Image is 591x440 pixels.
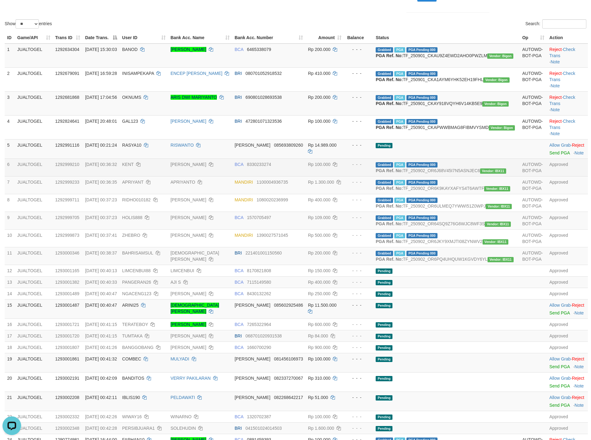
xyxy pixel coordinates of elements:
[394,162,405,167] span: Marked by biranggota2
[547,229,588,247] td: Approved
[373,158,520,176] td: TF_250902_OR6J68V45I7N5ASNJEC6
[572,395,584,400] a: Reject
[486,204,512,209] span: Vendor URL: https://order6.1velocity.biz
[247,280,271,285] span: Copy 7115149580 to clipboard
[171,71,222,76] a: ENCEP [PERSON_NAME]
[308,268,330,273] span: Rp 150.000
[171,47,206,52] a: [PERSON_NAME]
[171,197,206,202] a: [PERSON_NAME]
[15,299,53,319] td: JUALTOGEL
[520,176,547,194] td: AUTOWD-BOT-PGA
[547,115,588,139] td: · ·
[520,67,547,91] td: AUTOWD-BOT-PGA
[15,32,53,44] th: Game/API: activate to sort column ascending
[549,47,575,58] a: Check Trans
[235,95,242,100] span: BRI
[346,142,371,148] div: - - -
[575,310,584,315] a: Note
[171,233,206,238] a: [PERSON_NAME]
[547,247,588,265] td: Approved
[15,265,53,276] td: JUALTOGEL
[122,280,151,285] span: PANGERAN26
[308,119,330,124] span: Rp 100.000
[171,280,181,285] a: AJI S
[308,303,337,308] span: Rp 11.500.000
[376,291,392,297] span: Pending
[245,95,282,100] span: Copy 690801028693538 to clipboard
[5,44,15,68] td: 1
[572,356,584,361] a: Reject
[308,71,330,76] span: Rp 410.000
[406,198,438,203] span: PGA Pending
[346,268,371,274] div: - - -
[15,67,53,91] td: JUALTOGEL
[171,250,219,262] a: [DEMOGRAPHIC_DATA][PERSON_NAME]
[55,71,80,76] span: 1292679091
[85,291,117,296] span: [DATE] 00:40:47
[373,67,520,91] td: TF_250901_CKA1AYM6YHK52EH19FHL
[373,115,520,139] td: TF_250901_CKAPWWBMAG8FIBMVYSMD
[5,158,15,176] td: 6
[406,119,438,124] span: PGA Pending
[171,426,196,431] a: SOLEHUDIN
[15,158,53,176] td: JUALTOGEL
[520,194,547,212] td: AUTOWD-BOT-PGA
[85,143,117,148] span: [DATE] 00:21:24
[85,71,117,76] span: [DATE] 16:59:28
[15,44,53,68] td: JUALTOGEL
[406,251,438,256] span: PGA Pending
[376,180,393,185] span: Grabbed
[572,303,584,308] a: Reject
[5,32,15,44] th: ID
[373,194,520,212] td: TF_250902_OR6ULMEQ7YWWI51Z0WPJ
[549,310,570,315] a: Send PGA
[171,333,206,338] a: [PERSON_NAME]
[5,265,15,276] td: 12
[549,150,570,155] a: Send PGA
[15,229,53,247] td: JUALTOGEL
[2,2,21,21] button: Open LiveChat chat widget
[55,180,80,185] span: 1292999233
[85,180,117,185] span: [DATE] 00:36:35
[520,32,547,44] th: Op: activate to sort column ascending
[346,232,371,238] div: - - -
[551,107,560,112] a: Note
[346,46,371,53] div: - - -
[376,198,393,203] span: Grabbed
[308,180,334,185] span: Rp 1.300.000
[520,44,547,68] td: AUTOWD-BOT-PGA
[247,291,271,296] span: Copy 8430132262 to clipboard
[120,32,168,44] th: User ID: activate to sort column ascending
[85,280,117,285] span: [DATE] 00:40:33
[122,268,151,273] span: LIMCENBUI88
[406,47,438,53] span: PGA Pending
[122,162,134,167] span: KENT
[376,119,393,124] span: Grabbed
[171,143,194,148] a: RISWANTO
[305,32,344,44] th: Amount: activate to sort column ascending
[85,119,117,124] span: [DATE] 20:48:01
[5,139,15,158] td: 5
[235,71,242,76] span: BRI
[55,233,80,238] span: 1292999873
[235,233,253,238] span: MANDIRI
[376,239,403,244] b: PGA Ref. No:
[406,215,438,221] span: PGA Pending
[15,139,53,158] td: JUALTOGEL
[520,247,547,265] td: AUTOWD-BOT-PGA
[346,291,371,297] div: - - -
[122,180,144,185] span: APRIYANT
[549,95,575,106] a: Check Trans
[5,299,15,319] td: 15
[122,215,142,220] span: HOLIS888
[484,186,510,191] span: Vendor URL: https://order6.1velocity.biz
[575,150,584,155] a: Note
[15,212,53,229] td: JUALTOGEL
[85,47,117,52] span: [DATE] 15:30:03
[247,162,271,167] span: Copy 8330233274 to clipboard
[5,67,15,91] td: 2
[83,32,120,44] th: Date Trans.: activate to sort column descending
[547,194,588,212] td: Approved
[575,403,584,408] a: Note
[549,356,570,361] a: Allow Grab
